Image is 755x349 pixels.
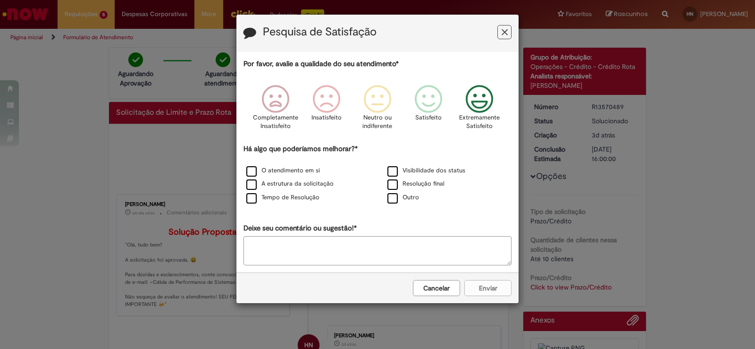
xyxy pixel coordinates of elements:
div: Satisfeito [404,78,453,143]
button: Cancelar [413,280,460,296]
label: Pesquisa de Satisfação [263,26,377,38]
div: Neutro ou indiferente [353,78,402,143]
div: Insatisfeito [302,78,351,143]
label: A estrutura da solicitação [246,179,334,188]
p: Satisfeito [415,113,442,122]
div: Extremamente Satisfeito [455,78,503,143]
label: Tempo de Resolução [246,193,319,202]
p: Neutro ou indiferente [361,113,394,131]
label: Por favor, avalie a qualidade do seu atendimento* [243,59,399,69]
label: Resolução final [387,179,445,188]
label: Outro [387,193,419,202]
label: Visibilidade dos status [387,166,465,175]
p: Extremamente Satisfeito [459,113,500,131]
label: Deixe seu comentário ou sugestão!* [243,223,357,233]
p: Completamente Insatisfeito [253,113,298,131]
p: Insatisfeito [311,113,342,122]
label: O atendimento em si [246,166,320,175]
div: Completamente Insatisfeito [251,78,299,143]
div: Há algo que poderíamos melhorar?* [243,144,512,205]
